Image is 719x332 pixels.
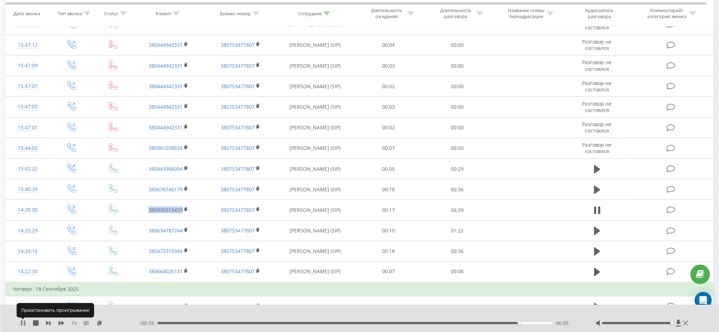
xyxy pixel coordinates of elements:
[104,10,118,16] div: Статус
[582,100,612,113] span: Разговор не состоялся
[423,56,492,76] td: 00:00
[276,179,354,200] td: [PERSON_NAME] (SIP)
[221,41,255,48] a: 380753477807
[149,207,183,213] a: 380935513433
[582,121,612,134] span: Разговор не состоялся
[276,35,354,55] td: [PERSON_NAME] (SIP)
[13,182,43,196] div: 15:40:39
[149,186,183,193] a: 380676746179
[276,200,354,220] td: [PERSON_NAME] (SIP)
[507,7,545,19] div: Название схемы переадресации
[276,261,354,282] td: [PERSON_NAME] (SIP)
[368,7,406,19] div: Длительность ожидания
[13,162,43,176] div: 15:42:22
[156,10,171,16] div: Клиент
[71,320,77,327] span: 1 x
[13,224,43,238] div: 14:25:29
[423,261,492,282] td: 00:06
[221,248,255,254] a: 380753477807
[646,7,688,19] div: Комментарий/категория звонка
[695,292,712,309] div: Open Intercom Messenger
[13,100,43,114] div: 15:47:03
[13,141,43,155] div: 15:44:02
[17,303,94,317] div: Приостановить проигрывание
[354,56,423,76] td: 00:03
[423,76,492,97] td: 00:00
[354,76,423,97] td: 00:02
[354,179,423,200] td: 00:18
[354,241,423,261] td: 00:18
[58,10,82,16] div: Тип звонка
[221,186,255,193] a: 380753477807
[149,124,183,131] a: 380444942331
[276,76,354,97] td: [PERSON_NAME] (SIP)
[149,268,183,275] a: 380664026141
[276,138,354,158] td: [PERSON_NAME] (SIP)
[354,297,423,317] td: 00:17
[149,227,183,234] a: 380634787244
[276,117,354,138] td: [PERSON_NAME] (SIP)
[13,300,43,314] div: 14:57:34
[276,241,354,261] td: [PERSON_NAME] (SIP)
[6,282,714,297] td: Четверг, 18 Сентября 2025
[149,103,183,110] a: 380444942331
[582,38,612,51] span: Разговор не состоялся
[13,10,40,16] div: Дата звонка
[423,179,492,200] td: 00:36
[276,56,354,76] td: [PERSON_NAME] (SIP)
[298,10,322,16] div: Сотрудник
[220,10,251,16] div: Бизнес номер
[149,62,183,69] a: 380444942331
[221,207,255,213] a: 380753477807
[423,200,492,220] td: 06:39
[139,320,157,327] span: - 00:33
[556,320,569,327] span: 06:05
[221,103,255,110] a: 380753477807
[13,121,43,135] div: 15:47:01
[13,59,43,73] div: 15:47:09
[518,322,521,325] div: Accessibility label
[276,220,354,241] td: [PERSON_NAME] (SIP)
[423,241,492,261] td: 00:36
[221,145,255,151] a: 380753477807
[354,138,423,158] td: 00:07
[276,159,354,179] td: [PERSON_NAME] (SIP)
[354,261,423,282] td: 00:07
[354,159,423,179] td: 00:05
[423,138,492,158] td: 00:00
[582,80,612,93] span: Разговор не состоялся
[13,265,43,279] div: 14:22:30
[582,141,612,154] span: Разговор не состоялся
[221,124,255,131] a: 380753477807
[221,227,255,234] a: 380753477807
[423,97,492,117] td: 00:00
[149,303,183,310] a: 380509877657
[354,200,423,220] td: 00:17
[149,145,183,151] a: 380961038834
[354,117,423,138] td: 00:02
[276,297,354,317] td: [PERSON_NAME] (SIP)
[582,59,612,72] span: Разговор не состоялся
[13,203,43,217] div: 14:28:00
[13,79,43,93] div: 15:47:07
[354,35,423,55] td: 00:04
[423,159,492,179] td: 00:29
[221,268,255,275] a: 380753477807
[149,41,183,48] a: 380444942331
[354,97,423,117] td: 00:03
[149,83,183,90] a: 380444942331
[423,297,492,317] td: 00:46
[276,97,354,117] td: [PERSON_NAME] (SIP)
[221,303,255,310] a: 380753477807
[354,220,423,241] td: 00:10
[13,38,43,52] div: 15:47:12
[13,244,43,258] div: 14:24:16
[221,83,255,90] a: 380753477807
[576,7,623,19] div: Аудиозапись разговора
[437,7,475,19] div: Длительность разговора
[423,35,492,55] td: 00:00
[423,220,492,241] td: 01:22
[221,62,255,69] a: 380753477807
[149,248,183,254] a: 380472319344
[221,165,255,172] a: 380753477807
